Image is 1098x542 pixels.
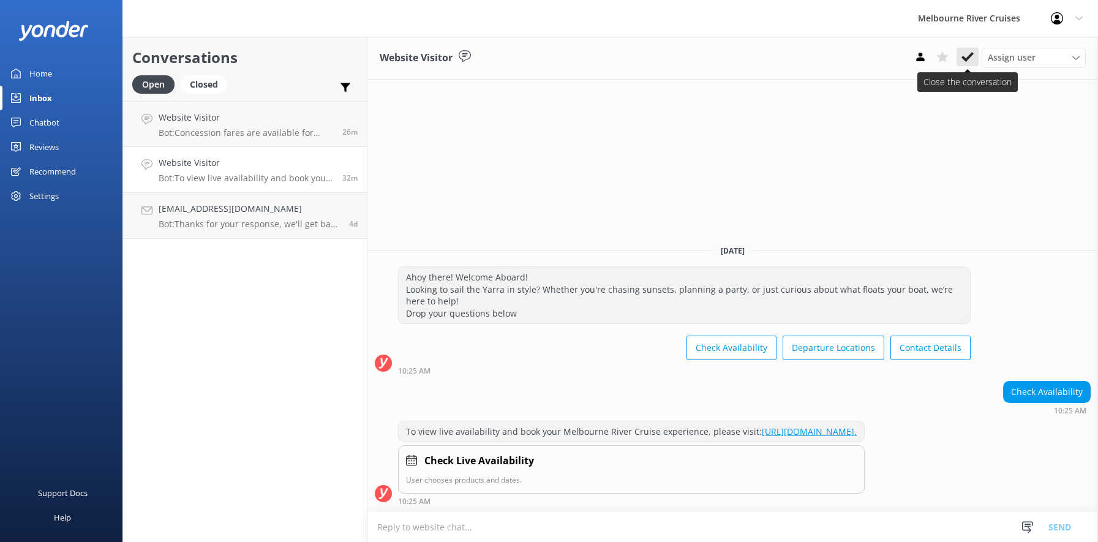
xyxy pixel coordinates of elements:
span: Oct 07 2025 10:31am (UTC +11:00) Australia/Sydney [342,127,358,137]
a: Website VisitorBot:Concession fares are available for sightseeing cruises to holders of an [DEMOG... [123,101,367,147]
span: Oct 07 2025 10:25am (UTC +11:00) Australia/Sydney [342,173,358,183]
span: Oct 02 2025 05:12pm (UTC +11:00) Australia/Sydney [349,219,358,229]
h4: Check Live Availability [424,453,534,469]
div: Support Docs [38,481,88,505]
img: yonder-white-logo.png [18,21,89,41]
button: Check Availability [686,336,776,360]
div: Inbox [29,86,52,110]
div: Recommend [29,159,76,184]
div: Ahoy there! Welcome Aboard! Looking to sail the Yarra in style? Whether you're chasing sunsets, p... [399,267,970,323]
button: Departure Locations [783,336,884,360]
button: Contact Details [890,336,971,360]
strong: 10:25 AM [398,367,431,375]
div: Oct 07 2025 10:25am (UTC +11:00) Australia/Sydney [398,497,865,505]
h4: [EMAIL_ADDRESS][DOMAIN_NAME] [159,202,340,216]
div: Open [132,75,175,94]
h4: Website Visitor [159,156,333,170]
div: Oct 07 2025 10:25am (UTC +11:00) Australia/Sydney [1003,406,1091,415]
a: Closed [181,77,233,91]
strong: 10:25 AM [398,498,431,505]
div: Settings [29,184,59,208]
span: [DATE] [713,246,752,256]
h2: Conversations [132,46,358,69]
div: Check Availability [1004,382,1090,402]
a: Website VisitorBot:To view live availability and book your Melbourne River Cruise experience, ple... [123,147,367,193]
a: Open [132,77,181,91]
span: Assign user [988,51,1036,64]
div: Help [54,505,71,530]
div: Oct 07 2025 10:25am (UTC +11:00) Australia/Sydney [398,366,971,375]
p: Bot: Thanks for your response, we'll get back to you as soon as we can during opening hours. [159,219,340,230]
a: [EMAIL_ADDRESS][DOMAIN_NAME]Bot:Thanks for your response, we'll get back to you as soon as we can... [123,193,367,239]
h4: Website Visitor [159,111,333,124]
div: Home [29,61,52,86]
h3: Website Visitor [380,50,453,66]
p: Bot: To view live availability and book your Melbourne River Cruise experience, please visit: [UR... [159,173,333,184]
div: Reviews [29,135,59,159]
a: [URL][DOMAIN_NAME]. [762,426,857,437]
div: To view live availability and book your Melbourne River Cruise experience, please visit: [399,421,864,442]
p: User chooses products and dates. [406,474,857,486]
div: Chatbot [29,110,59,135]
strong: 10:25 AM [1054,407,1086,415]
p: Bot: Concession fares are available for sightseeing cruises to holders of an [DEMOGRAPHIC_DATA] s... [159,127,333,138]
div: Assign User [982,48,1086,67]
div: Closed [181,75,227,94]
